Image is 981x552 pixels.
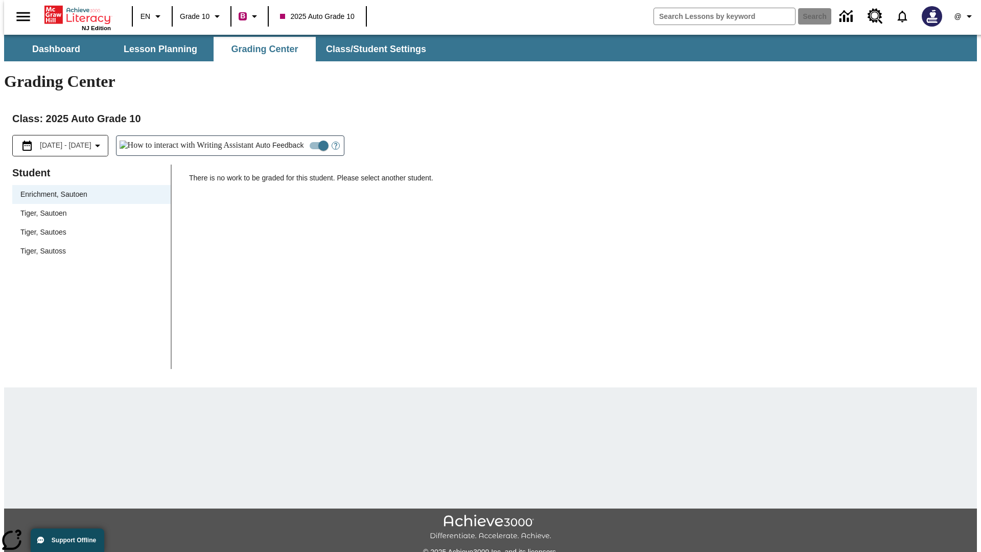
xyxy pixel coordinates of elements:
[12,204,171,223] div: Tiger, Sautoen
[861,3,889,30] a: Resource Center, Will open in new tab
[12,185,171,204] div: Enrichment, Sautoen
[5,37,107,61] button: Dashboard
[31,528,104,552] button: Support Offline
[20,208,162,219] span: Tiger, Sautoen
[12,110,969,127] h2: Class : 2025 Auto Grade 10
[17,140,104,152] button: Select the date range menu item
[916,3,948,30] button: Select a new avatar
[40,140,91,151] span: [DATE] - [DATE]
[20,227,162,238] span: Tiger, Sautoes
[176,7,227,26] button: Grade: Grade 10, Select a grade
[136,7,169,26] button: Language: EN, Select a language
[833,3,861,31] a: Data Center
[8,2,38,32] button: Open side menu
[141,11,150,22] span: EN
[189,173,969,191] p: There is no work to be graded for this student. Please select another student.
[109,37,212,61] button: Lesson Planning
[922,6,942,27] img: Avatar
[12,223,171,242] div: Tiger, Sautoes
[91,140,104,152] svg: Collapse Date Range Filter
[889,3,916,30] a: Notifications
[180,11,209,22] span: Grade 10
[235,7,265,26] button: Boost Class color is violet red. Change class color
[328,136,344,155] button: Open Help for Writing Assistant
[948,7,981,26] button: Profile/Settings
[20,246,162,257] span: Tiger, Sautoss
[4,37,435,61] div: SubNavbar
[214,37,316,61] button: Grading Center
[20,189,162,200] span: Enrichment, Sautoen
[4,72,977,91] h1: Grading Center
[44,5,111,25] a: Home
[4,35,977,61] div: SubNavbar
[12,242,171,261] div: Tiger, Sautoss
[52,537,96,544] span: Support Offline
[318,37,434,61] button: Class/Student Settings
[44,4,111,31] div: Home
[255,140,303,151] span: Auto Feedback
[240,10,245,22] span: B
[280,11,354,22] span: 2025 Auto Grade 10
[430,515,551,541] img: Achieve3000 Differentiate Accelerate Achieve
[954,11,961,22] span: @
[654,8,795,25] input: search field
[120,141,254,151] img: How to interact with Writing Assistant
[12,165,171,181] p: Student
[82,25,111,31] span: NJ Edition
